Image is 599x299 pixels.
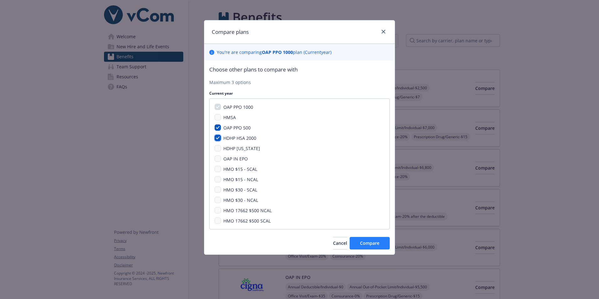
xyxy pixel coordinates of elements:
span: Compare [360,240,379,246]
span: HMO 17662 $500 NCAL [223,207,272,213]
p: You ' re are comparing plan ( Current year) [217,49,331,55]
h1: Compare plans [212,28,249,36]
span: OAP PPO 500 [223,125,251,131]
p: Choose other plans to compare with [209,66,390,74]
p: Current year [209,91,390,96]
span: HMSA [223,114,236,120]
span: HDHP [US_STATE] [223,145,260,151]
span: OAP IN EPO [223,156,248,162]
p: Maximum 3 options [209,79,390,86]
span: HMO $15 - NCAL [223,176,258,182]
button: Compare [350,237,390,249]
span: HMO $30 - SCAL [223,187,257,193]
span: HMO $15 - SCAL [223,166,257,172]
button: Cancel [333,237,347,249]
span: HMO 17662 $500 SCAL [223,218,271,224]
a: close [380,28,387,35]
span: HMO $30 - NCAL [223,197,258,203]
span: OAP PPO 1000 [223,104,253,110]
span: HDHP HSA 2000 [223,135,256,141]
b: OAP PPO 1000 [262,49,293,55]
span: Cancel [333,240,347,246]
